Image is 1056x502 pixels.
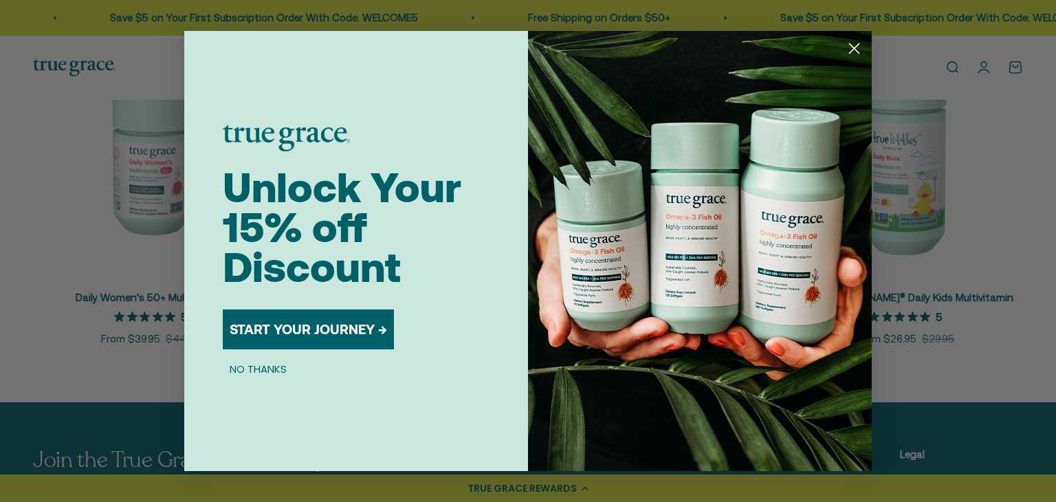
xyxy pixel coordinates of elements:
[842,36,866,61] button: Close dialog
[223,164,461,291] span: Unlock Your 15% off Discount
[528,31,872,471] img: 098727d5-50f8-4f9b-9554-844bb8da1403.jpeg
[223,309,394,349] button: START YOUR JOURNEY →
[223,125,350,151] img: logo placeholder
[223,360,294,377] button: NO THANKS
